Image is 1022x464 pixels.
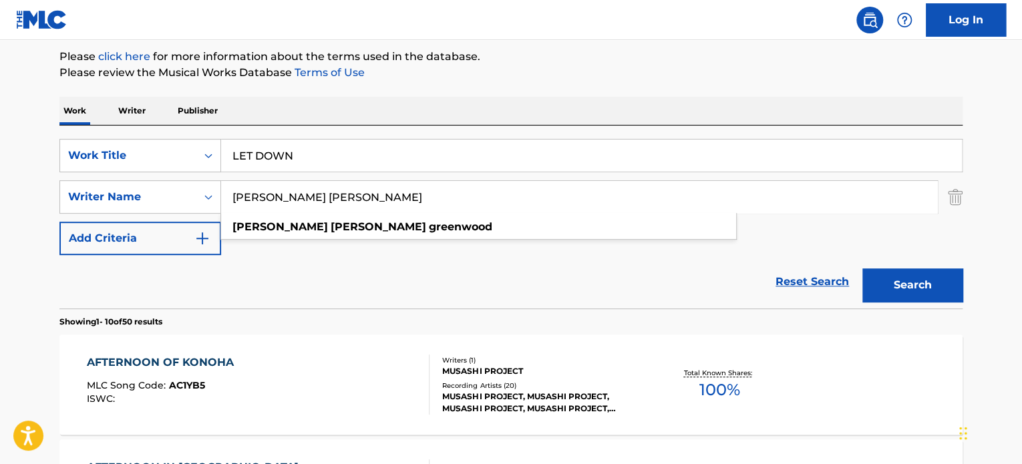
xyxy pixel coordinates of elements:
a: Public Search [856,7,883,33]
div: Drag [959,413,967,453]
div: Help [891,7,918,33]
img: MLC Logo [16,10,67,29]
div: MUSASHI PROJECT, MUSASHI PROJECT, MUSASHI PROJECT, MUSASHI PROJECT, MUSASHI PROJECT [442,391,644,415]
a: Reset Search [769,267,856,296]
img: help [896,12,912,28]
p: Please for more information about the terms used in the database. [59,49,963,65]
span: MLC Song Code : [87,379,169,391]
div: Work Title [68,148,188,164]
p: Showing 1 - 10 of 50 results [59,316,162,328]
button: Add Criteria [59,222,221,255]
p: Publisher [174,97,222,125]
span: 100 % [699,378,739,402]
div: Recording Artists ( 20 ) [442,381,644,391]
a: Log In [926,3,1006,37]
img: search [862,12,878,28]
div: Writer Name [68,189,188,205]
div: Writers ( 1 ) [442,355,644,365]
span: ISWC : [87,393,118,405]
img: 9d2ae6d4665cec9f34b9.svg [194,230,210,246]
form: Search Form [59,139,963,308]
div: MUSASHI PROJECT [442,365,644,377]
p: Please review the Musical Works Database [59,65,963,81]
a: click here [98,50,150,63]
strong: [PERSON_NAME] [331,220,426,233]
iframe: Chat Widget [955,400,1022,464]
img: Delete Criterion [948,180,963,214]
div: AFTERNOON OF KONOHA [87,355,240,371]
span: AC1YB5 [169,379,205,391]
p: Writer [114,97,150,125]
strong: greenwood [429,220,492,233]
button: Search [862,268,963,302]
a: AFTERNOON OF KONOHAMLC Song Code:AC1YB5ISWC:Writers (1)MUSASHI PROJECTRecording Artists (20)MUSAS... [59,334,963,435]
a: Terms of Use [292,66,365,79]
strong: [PERSON_NAME] [232,220,328,233]
p: Work [59,97,90,125]
p: Total Known Shares: [683,368,755,378]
